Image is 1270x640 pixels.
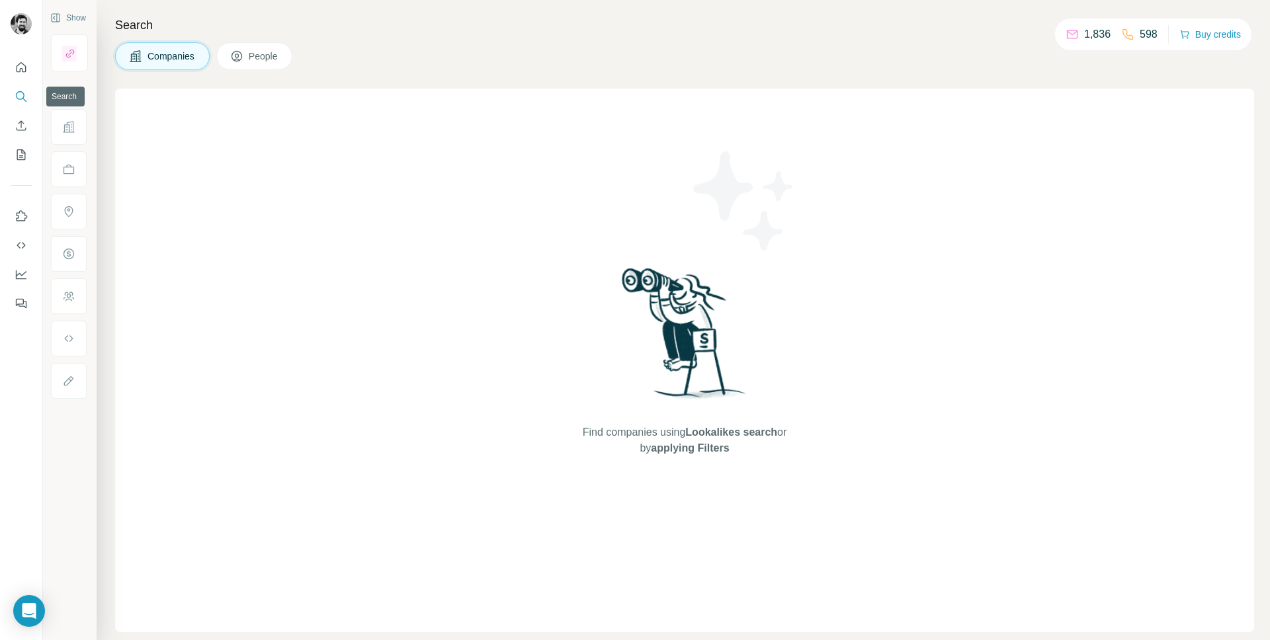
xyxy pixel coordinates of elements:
img: Surfe Illustration - Stars [685,141,804,260]
p: 598 [1140,26,1158,42]
div: Open Intercom Messenger [13,595,45,627]
img: Surfe Illustration - Woman searching with binoculars [616,264,753,412]
button: Use Surfe on LinkedIn [11,204,32,228]
button: My lists [11,143,32,167]
span: Find companies using or by [579,424,790,456]
h4: Search [115,16,1254,34]
button: Use Surfe API [11,233,32,257]
span: Lookalikes search [685,426,777,438]
span: applying Filters [651,442,729,454]
button: Feedback [11,292,32,315]
button: Search [11,85,32,108]
button: Buy credits [1179,25,1241,44]
button: Enrich CSV [11,114,32,138]
span: People [249,50,279,63]
img: Avatar [11,13,32,34]
button: Show [41,8,95,28]
button: Quick start [11,56,32,79]
p: 1,836 [1084,26,1111,42]
button: Dashboard [11,262,32,286]
span: Companies [148,50,196,63]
